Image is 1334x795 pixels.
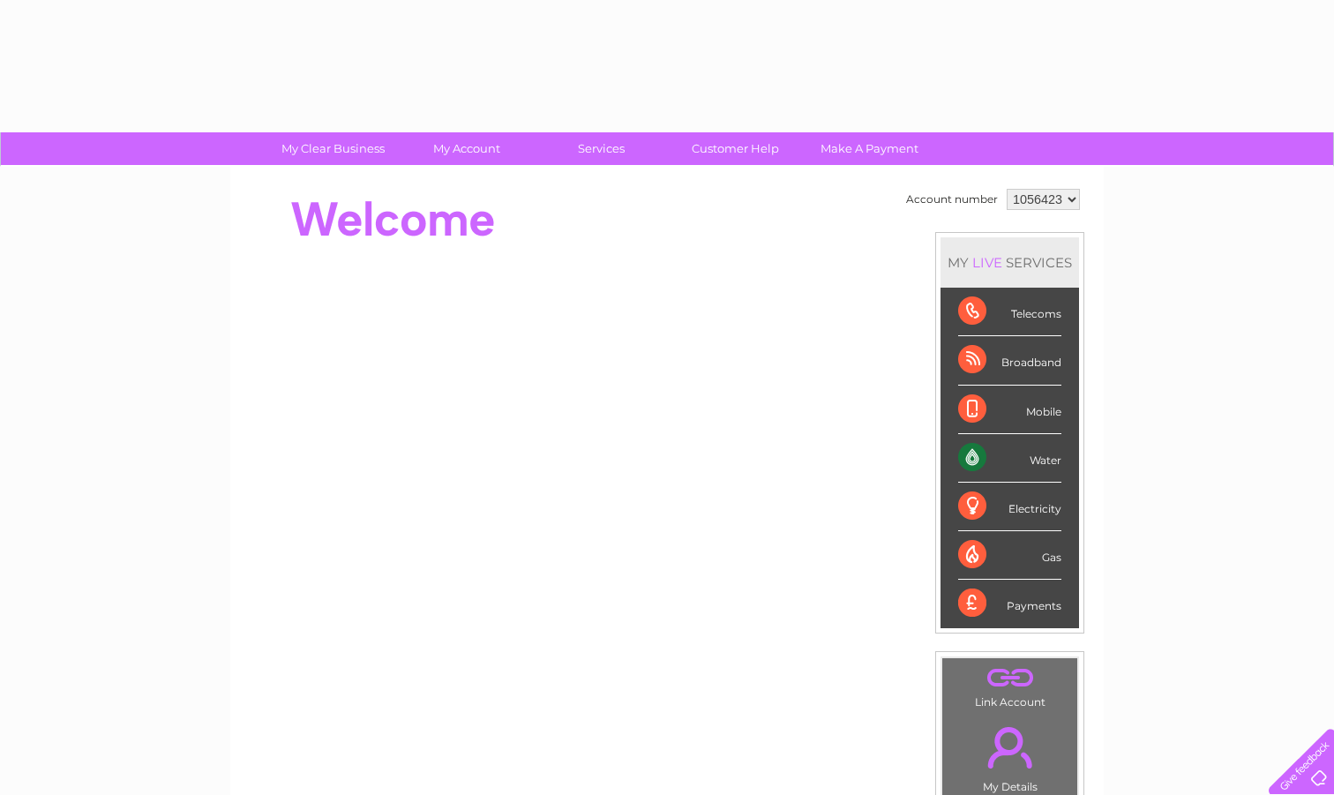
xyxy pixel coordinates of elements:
div: Broadband [958,336,1061,385]
div: Payments [958,580,1061,627]
a: Services [528,132,674,165]
div: Electricity [958,483,1061,531]
div: Telecoms [958,288,1061,336]
td: Account number [902,184,1002,214]
div: LIVE [969,254,1006,271]
a: . [947,663,1073,694]
a: . [947,716,1073,778]
a: My Account [394,132,540,165]
div: Mobile [958,386,1061,434]
a: My Clear Business [260,132,406,165]
td: Link Account [941,657,1078,713]
div: Water [958,434,1061,483]
div: Gas [958,531,1061,580]
div: MY SERVICES [941,237,1079,288]
a: Make A Payment [797,132,942,165]
a: Customer Help [663,132,808,165]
